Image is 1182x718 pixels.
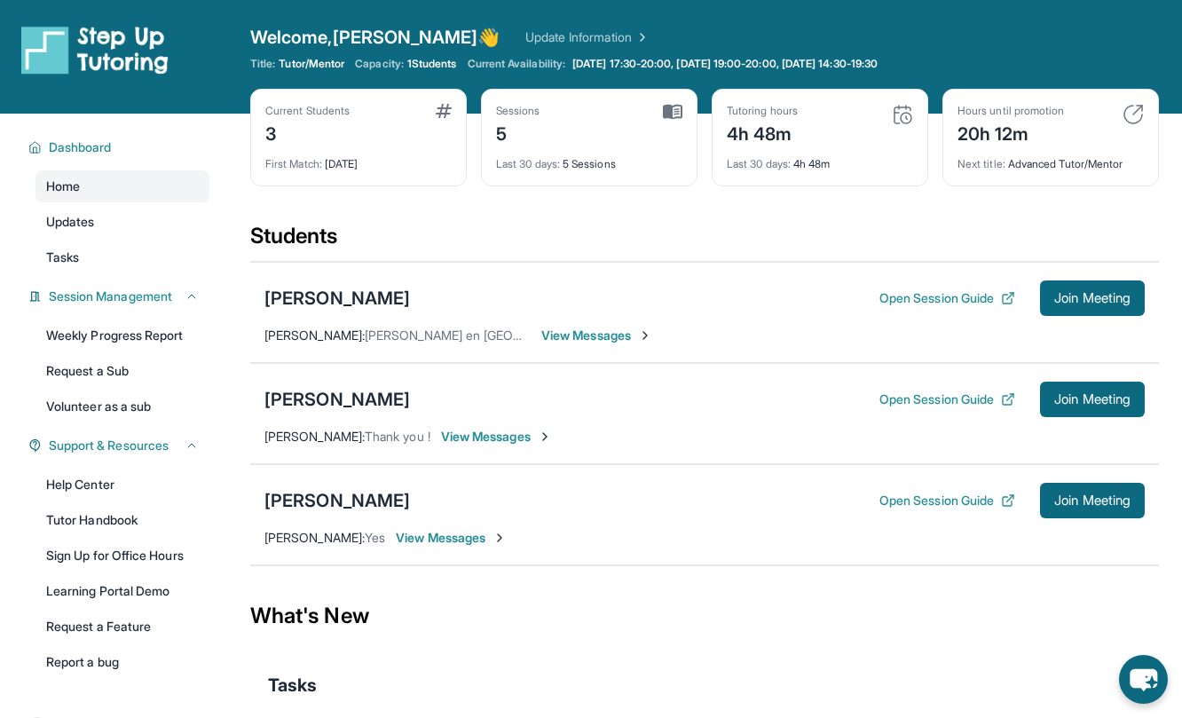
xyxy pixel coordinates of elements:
[49,288,172,305] span: Session Management
[250,222,1159,261] div: Students
[46,213,95,231] span: Updates
[727,157,791,170] span: Last 30 days :
[492,531,507,545] img: Chevron-Right
[525,28,650,46] a: Update Information
[957,104,1064,118] div: Hours until promotion
[1040,280,1145,316] button: Join Meeting
[46,178,80,195] span: Home
[957,146,1144,171] div: Advanced Tutor/Mentor
[42,138,199,156] button: Dashboard
[35,241,209,273] a: Tasks
[441,428,552,446] span: View Messages
[46,249,79,266] span: Tasks
[264,429,365,444] span: [PERSON_NAME] :
[35,355,209,387] a: Request a Sub
[268,673,317,698] span: Tasks
[279,57,344,71] span: Tutor/Mentor
[436,104,452,118] img: card
[35,611,209,643] a: Request a Feature
[35,540,209,572] a: Sign Up for Office Hours
[879,289,1015,307] button: Open Session Guide
[1119,655,1168,704] button: chat-button
[468,57,565,71] span: Current Availability:
[407,57,457,71] span: 1 Students
[1054,495,1131,506] span: Join Meeting
[1040,382,1145,417] button: Join Meeting
[496,146,682,171] div: 5 Sessions
[35,170,209,202] a: Home
[496,118,540,146] div: 5
[727,146,913,171] div: 4h 48m
[496,104,540,118] div: Sessions
[879,391,1015,408] button: Open Session Guide
[365,327,1071,343] span: [PERSON_NAME] en [GEOGRAPHIC_DATA] si hubo escuela así que para nosotros no ay problema seguimos ...
[541,327,652,344] span: View Messages
[892,104,913,125] img: card
[35,646,209,678] a: Report a bug
[396,529,507,547] span: View Messages
[663,104,682,120] img: card
[250,57,275,71] span: Title:
[42,437,199,454] button: Support & Resources
[355,57,404,71] span: Capacity:
[21,25,169,75] img: logo
[49,437,169,454] span: Support & Resources
[1054,394,1131,405] span: Join Meeting
[264,327,365,343] span: [PERSON_NAME] :
[35,320,209,351] a: Weekly Progress Report
[1040,483,1145,518] button: Join Meeting
[264,530,365,545] span: [PERSON_NAME] :
[1123,104,1144,125] img: card
[538,430,552,444] img: Chevron-Right
[1054,293,1131,304] span: Join Meeting
[250,25,500,50] span: Welcome, [PERSON_NAME] 👋
[35,206,209,238] a: Updates
[264,387,410,412] div: [PERSON_NAME]
[35,391,209,422] a: Volunteer as a sub
[569,57,881,71] a: [DATE] 17:30-20:00, [DATE] 19:00-20:00, [DATE] 14:30-19:30
[365,429,430,444] span: Thank you !
[265,146,452,171] div: [DATE]
[957,118,1064,146] div: 20h 12m
[265,157,322,170] span: First Match :
[572,57,878,71] span: [DATE] 17:30-20:00, [DATE] 19:00-20:00, [DATE] 14:30-19:30
[957,157,1005,170] span: Next title :
[49,138,112,156] span: Dashboard
[35,575,209,607] a: Learning Portal Demo
[264,286,410,311] div: [PERSON_NAME]
[638,328,652,343] img: Chevron-Right
[727,104,798,118] div: Tutoring hours
[250,577,1159,655] div: What's New
[35,504,209,536] a: Tutor Handbook
[265,104,350,118] div: Current Students
[35,469,209,501] a: Help Center
[365,530,385,545] span: Yes
[42,288,199,305] button: Session Management
[265,118,350,146] div: 3
[632,28,650,46] img: Chevron Right
[727,118,798,146] div: 4h 48m
[496,157,560,170] span: Last 30 days :
[264,488,410,513] div: [PERSON_NAME]
[879,492,1015,509] button: Open Session Guide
